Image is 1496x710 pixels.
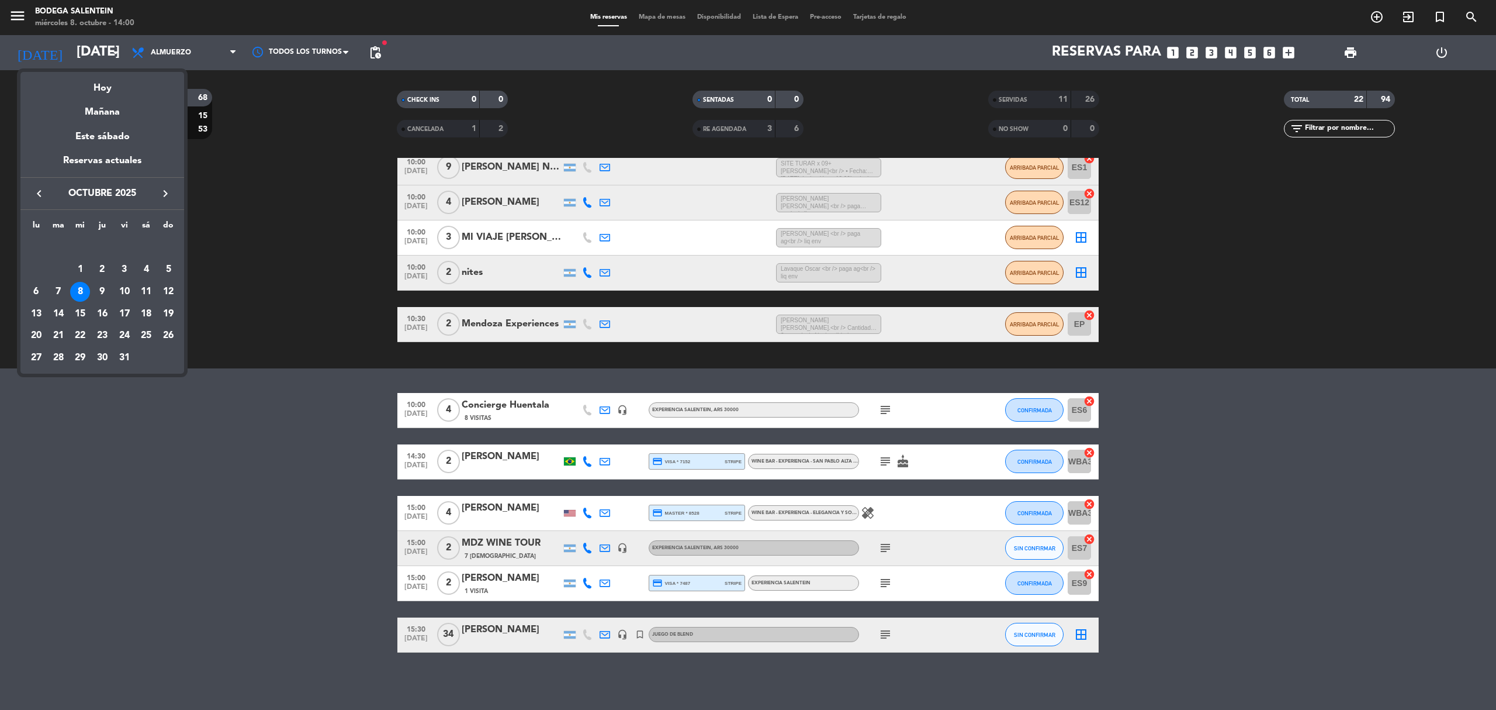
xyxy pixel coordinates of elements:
[50,186,155,201] span: octubre 2025
[113,347,136,369] td: 31 de octubre de 2025
[69,303,91,325] td: 15 de octubre de 2025
[70,304,90,324] div: 15
[69,259,91,281] td: 1 de octubre de 2025
[69,219,91,237] th: miércoles
[47,347,70,369] td: 28 de octubre de 2025
[157,303,179,325] td: 19 de octubre de 2025
[25,325,47,347] td: 20 de octubre de 2025
[92,282,112,302] div: 9
[25,219,47,237] th: lunes
[91,347,113,369] td: 30 de octubre de 2025
[115,348,134,368] div: 31
[136,303,158,325] td: 18 de octubre de 2025
[136,282,156,302] div: 11
[115,260,134,280] div: 3
[49,282,68,302] div: 7
[136,260,156,280] div: 4
[158,282,178,302] div: 12
[92,304,112,324] div: 16
[158,260,178,280] div: 5
[158,326,178,346] div: 26
[49,304,68,324] div: 14
[26,304,46,324] div: 13
[157,325,179,347] td: 26 de octubre de 2025
[92,260,112,280] div: 2
[115,282,134,302] div: 10
[20,72,184,96] div: Hoy
[115,304,134,324] div: 17
[47,219,70,237] th: martes
[70,282,90,302] div: 8
[47,303,70,325] td: 14 de octubre de 2025
[25,347,47,369] td: 27 de octubre de 2025
[113,281,136,303] td: 10 de octubre de 2025
[158,304,178,324] div: 19
[91,259,113,281] td: 2 de octubre de 2025
[26,326,46,346] div: 20
[69,325,91,347] td: 22 de octubre de 2025
[49,326,68,346] div: 21
[115,326,134,346] div: 24
[70,260,90,280] div: 1
[69,281,91,303] td: 8 de octubre de 2025
[136,304,156,324] div: 18
[136,219,158,237] th: sábado
[20,96,184,120] div: Mañana
[113,219,136,237] th: viernes
[49,348,68,368] div: 28
[113,303,136,325] td: 17 de octubre de 2025
[91,281,113,303] td: 9 de octubre de 2025
[136,281,158,303] td: 11 de octubre de 2025
[136,259,158,281] td: 4 de octubre de 2025
[47,325,70,347] td: 21 de octubre de 2025
[92,348,112,368] div: 30
[157,259,179,281] td: 5 de octubre de 2025
[70,348,90,368] div: 29
[136,326,156,346] div: 25
[113,325,136,347] td: 24 de octubre de 2025
[29,186,50,201] button: keyboard_arrow_left
[26,348,46,368] div: 27
[91,219,113,237] th: jueves
[25,237,179,259] td: OCT.
[25,281,47,303] td: 6 de octubre de 2025
[69,347,91,369] td: 29 de octubre de 2025
[155,186,176,201] button: keyboard_arrow_right
[26,282,46,302] div: 6
[91,325,113,347] td: 23 de octubre de 2025
[158,187,172,201] i: keyboard_arrow_right
[25,303,47,325] td: 13 de octubre de 2025
[157,281,179,303] td: 12 de octubre de 2025
[113,259,136,281] td: 3 de octubre de 2025
[20,120,184,153] div: Este sábado
[32,187,46,201] i: keyboard_arrow_left
[20,153,184,177] div: Reservas actuales
[157,219,179,237] th: domingo
[136,325,158,347] td: 25 de octubre de 2025
[92,326,112,346] div: 23
[91,303,113,325] td: 16 de octubre de 2025
[47,281,70,303] td: 7 de octubre de 2025
[70,326,90,346] div: 22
